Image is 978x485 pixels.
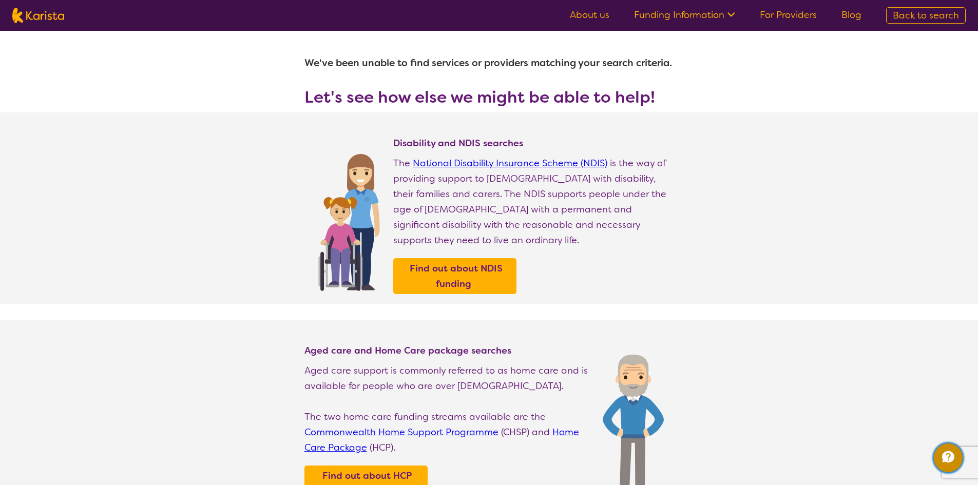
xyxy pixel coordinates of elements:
a: Funding Information [634,9,735,21]
h1: We've been unable to find services or providers matching your search criteria. [304,51,674,75]
a: Blog [841,9,861,21]
a: For Providers [760,9,817,21]
p: Aged care support is commonly referred to as home care and is available for people who are over [... [304,363,592,394]
img: Find NDIS and Disability services and providers [315,147,383,291]
a: Commonwealth Home Support Programme [304,426,498,438]
img: Karista logo [12,8,64,23]
span: Back to search [893,9,959,22]
a: National Disability Insurance Scheme (NDIS) [413,157,607,169]
h3: Let's see how else we might be able to help! [304,88,674,106]
p: The two home care funding streams available are the (CHSP) and (HCP). [304,409,592,455]
h4: Aged care and Home Care package searches [304,344,592,357]
a: About us [570,9,609,21]
p: The is the way of providing support to [DEMOGRAPHIC_DATA] with disability, their families and car... [393,156,674,248]
button: Channel Menu [934,443,963,472]
b: Find out about NDIS funding [410,262,503,290]
h4: Disability and NDIS searches [393,137,674,149]
a: Find out about NDIS funding [396,261,514,292]
a: Back to search [886,7,966,24]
